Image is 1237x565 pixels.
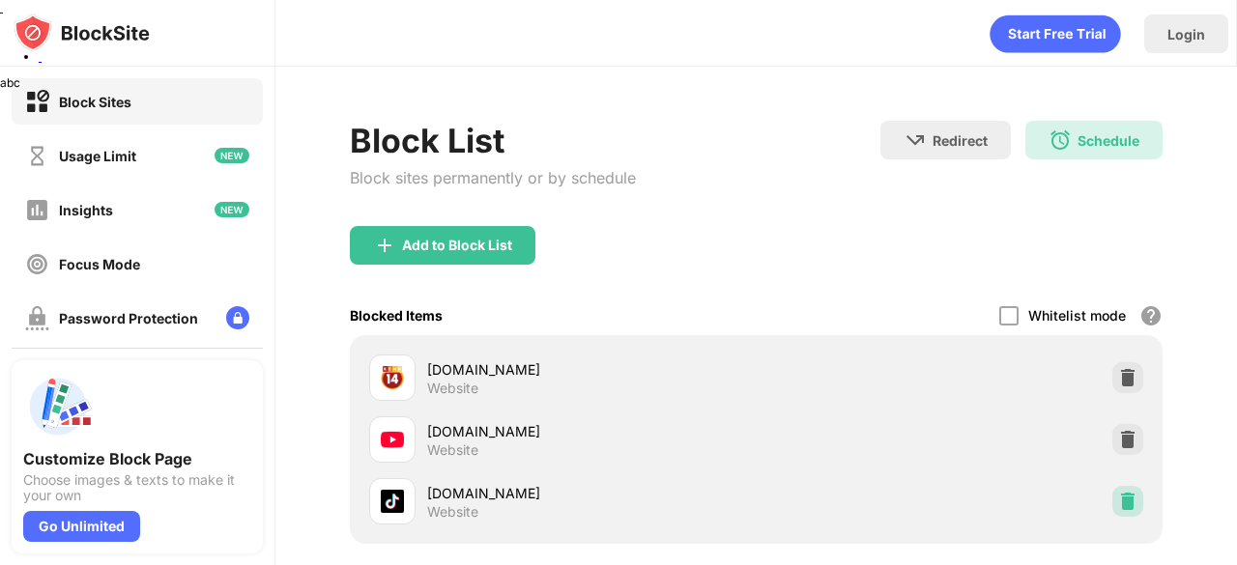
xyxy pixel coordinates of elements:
[25,252,49,276] img: focus-off.svg
[226,306,249,329] img: lock-menu.svg
[59,256,140,272] div: Focus Mode
[25,198,49,222] img: insights-off.svg
[1167,26,1205,42] div: Login
[381,428,404,451] img: favicons
[25,144,49,168] img: time-usage-off.svg
[59,148,136,164] div: Usage Limit
[1078,132,1139,149] div: Schedule
[933,132,988,149] div: Redirect
[23,472,251,503] div: Choose images & texts to make it your own
[215,202,249,217] img: new-icon.svg
[350,121,636,160] div: Block List
[14,14,150,52] img: logo-blocksite.svg
[25,90,49,114] img: block-on.svg
[25,306,49,330] img: password-protection-off.svg
[23,511,140,542] div: Go Unlimited
[990,14,1121,53] div: animation
[350,307,443,324] div: Blocked Items
[381,366,404,389] img: favicons
[427,503,478,521] div: Website
[59,202,113,218] div: Insights
[59,310,198,326] div: Password Protection
[381,490,404,513] img: favicons
[427,483,757,503] div: [DOMAIN_NAME]
[23,449,251,468] div: Customize Block Page
[427,421,757,441] div: [DOMAIN_NAME]
[427,380,478,397] div: Website
[215,148,249,163] img: new-icon.svg
[427,441,478,459] div: Website
[402,238,512,253] div: Add to Block List
[427,359,757,380] div: [DOMAIN_NAME]
[23,372,93,441] img: push-custom-page.svg
[350,168,636,187] div: Block sites permanently or by schedule
[1028,307,1126,324] div: Whitelist mode
[59,94,131,110] div: Block Sites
